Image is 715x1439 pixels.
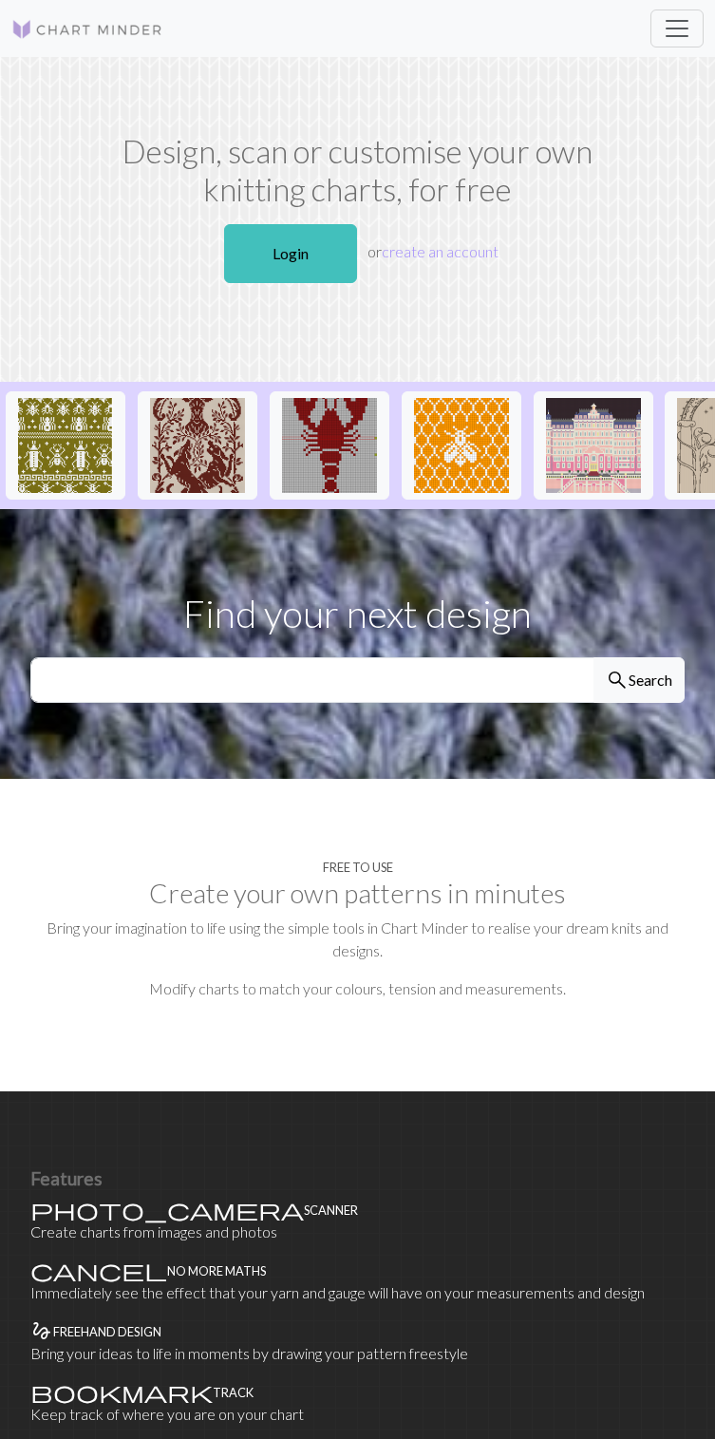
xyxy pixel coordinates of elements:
h4: No more maths [167,1264,266,1278]
p: Modify charts to match your colours, tension and measurements. [30,977,685,1000]
a: Login [224,224,357,283]
img: Copy of Grand-Budapest-Hotel-Exterior.jpg [546,398,641,493]
button: Search [593,657,685,703]
a: IMG_0917.jpeg [138,434,257,452]
a: Copy of Copy of Lobster [270,434,389,452]
p: Bring your imagination to life using the simple tools in Chart Minder to realise your dream knits... [30,917,685,962]
p: Keep track of where you are on your chart [30,1403,685,1426]
span: cancel [30,1257,167,1283]
a: Repeating bugs [6,434,125,452]
button: Mehiläinen [402,391,521,500]
button: Toggle navigation [650,9,704,47]
p: or [113,217,603,291]
p: Bring your ideas to life in moments by drawing your pattern freestyle [30,1342,685,1365]
h3: Features [30,1167,685,1189]
span: gesture [30,1317,53,1344]
img: Repeating bugs [18,398,113,493]
img: Mehiläinen [414,398,509,493]
p: Immediately see the effect that your yarn and gauge will have on your measurements and design [30,1281,685,1304]
h4: Track [213,1386,254,1400]
img: IMG_0917.jpeg [150,398,245,493]
span: bookmark [30,1378,213,1405]
h4: Scanner [304,1203,358,1218]
img: Copy of Copy of Lobster [282,398,377,493]
button: IMG_0917.jpeg [138,391,257,500]
h2: Create your own patterns in minutes [30,878,685,910]
a: Mehiläinen [402,434,521,452]
span: search [606,667,629,693]
a: create an account [382,242,499,260]
p: Create charts from images and photos [30,1221,685,1243]
img: Logo [11,18,163,41]
button: Copy of Grand-Budapest-Hotel-Exterior.jpg [534,391,653,500]
h4: Free to use [323,861,393,875]
a: Copy of Grand-Budapest-Hotel-Exterior.jpg [534,434,653,452]
h1: Design, scan or customise your own knitting charts, for free [113,133,603,209]
span: photo_camera [30,1196,304,1222]
button: Copy of Copy of Lobster [270,391,389,500]
p: Find your next design [30,585,685,642]
h4: Freehand design [53,1325,161,1339]
button: Repeating bugs [6,391,125,500]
